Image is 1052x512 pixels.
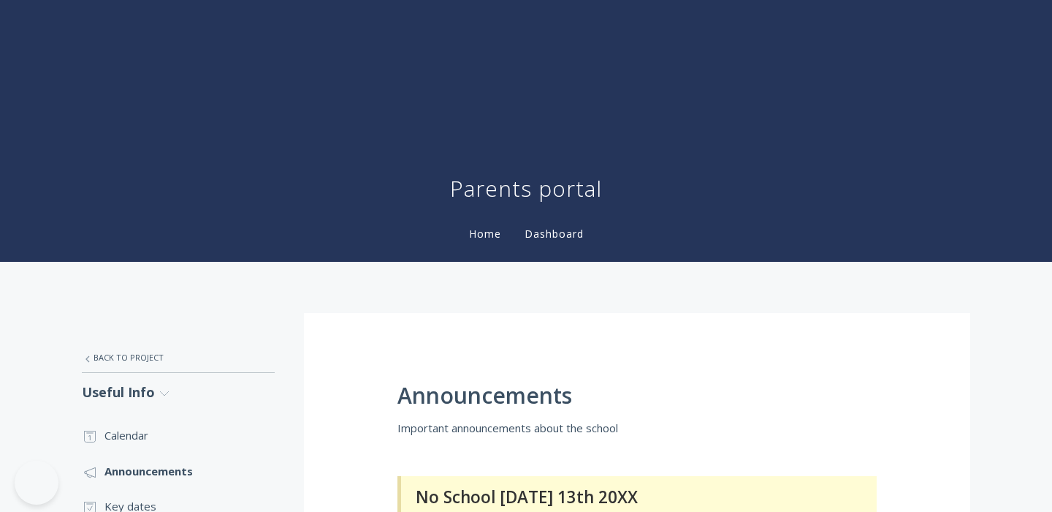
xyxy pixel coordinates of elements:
[466,227,504,241] a: Home
[416,488,858,506] h3: No School [DATE] 13th 20XX
[82,453,275,489] a: Announcements
[82,418,275,453] a: Calendar
[15,461,58,505] iframe: Toggle Customer Support
[82,342,275,373] a: Back to Project
[522,227,587,241] a: Dashboard
[397,383,877,408] h1: Announcements
[82,373,275,412] a: Useful Info
[397,419,877,437] p: Important announcements about the school
[450,174,602,203] h1: Parents portal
